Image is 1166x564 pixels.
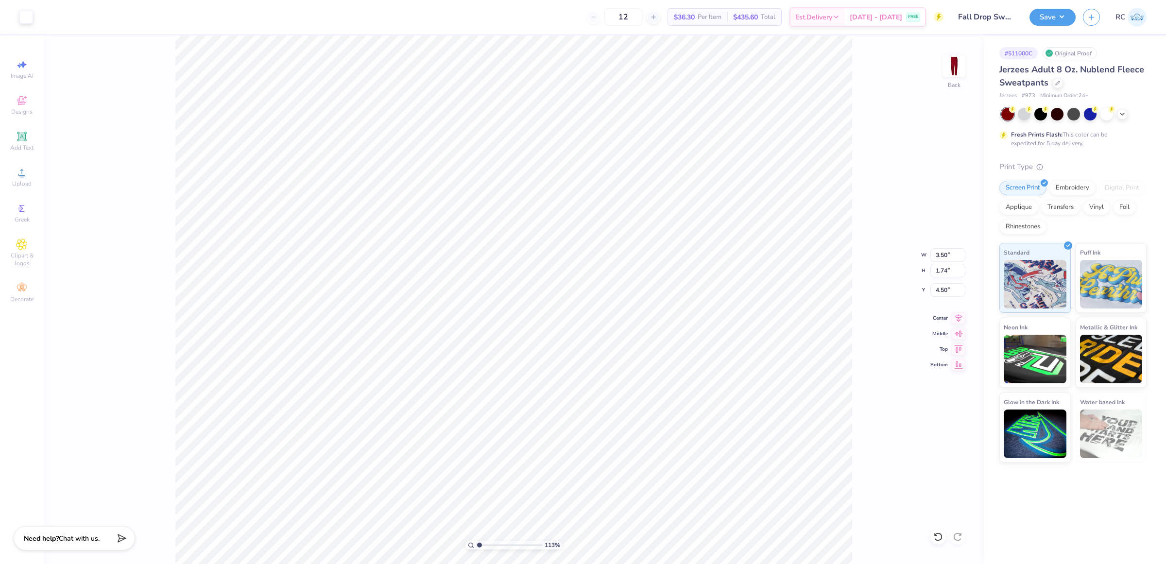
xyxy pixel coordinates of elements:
span: Upload [12,180,32,188]
div: Vinyl [1083,200,1110,215]
span: Total [761,12,775,22]
span: RC [1115,12,1125,23]
div: Digital Print [1098,181,1146,195]
div: Transfers [1041,200,1080,215]
div: Applique [999,200,1038,215]
img: Back [944,56,964,76]
div: This color can be expedited for 5 day delivery. [1011,130,1131,148]
div: Foil [1113,200,1136,215]
button: Save [1029,9,1076,26]
span: $435.60 [733,12,758,22]
div: Original Proof [1043,47,1097,59]
span: Minimum Order: 24 + [1040,92,1089,100]
span: 113 % [545,541,560,549]
span: Per Item [698,12,721,22]
a: RC [1115,8,1147,27]
img: Puff Ink [1080,260,1143,308]
div: Embroidery [1049,181,1096,195]
img: Water based Ink [1080,410,1143,458]
span: Middle [930,330,948,337]
span: Jerzees [999,92,1017,100]
span: [DATE] - [DATE] [850,12,902,22]
span: Add Text [10,144,34,152]
span: # 973 [1022,92,1035,100]
span: Metallic & Glitter Ink [1080,322,1137,332]
span: Est. Delivery [795,12,832,22]
span: Chat with us. [59,534,100,543]
span: Clipart & logos [5,252,39,267]
input: Untitled Design [951,7,1022,27]
span: Decorate [10,295,34,303]
span: Neon Ink [1004,322,1028,332]
div: # 511000C [999,47,1038,59]
div: Screen Print [999,181,1046,195]
span: Greek [15,216,30,223]
span: $36.30 [674,12,695,22]
span: Bottom [930,361,948,368]
img: Glow in the Dark Ink [1004,410,1066,458]
strong: Fresh Prints Flash: [1011,131,1063,138]
img: Rio Cabojoc [1128,8,1147,27]
span: Image AI [11,72,34,80]
span: Puff Ink [1080,247,1100,257]
img: Metallic & Glitter Ink [1080,335,1143,383]
span: Center [930,315,948,322]
div: Print Type [999,161,1147,172]
img: Neon Ink [1004,335,1066,383]
span: Water based Ink [1080,397,1125,407]
input: – – [604,8,642,26]
strong: Need help? [24,534,59,543]
span: Jerzees Adult 8 Oz. Nublend Fleece Sweatpants [999,64,1144,88]
span: Standard [1004,247,1029,257]
div: Rhinestones [999,220,1046,234]
img: Standard [1004,260,1066,308]
span: Designs [11,108,33,116]
span: Glow in the Dark Ink [1004,397,1059,407]
span: Top [930,346,948,353]
span: FREE [908,14,918,20]
div: Back [948,81,960,89]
